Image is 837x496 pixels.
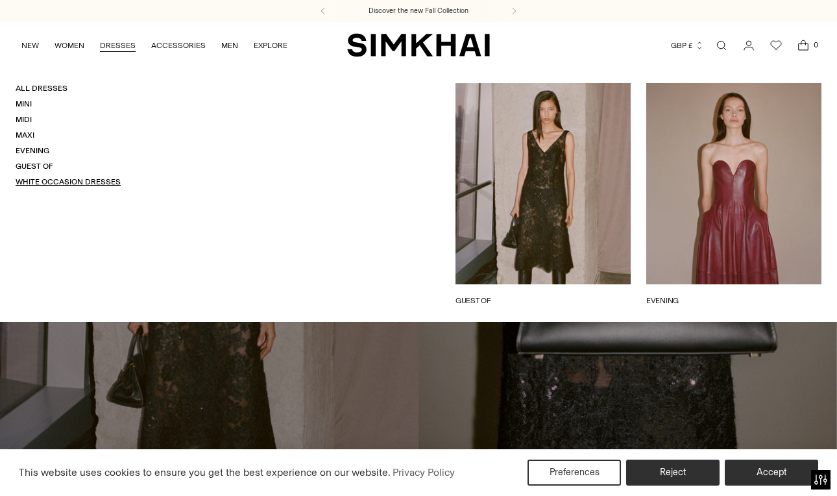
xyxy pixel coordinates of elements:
[347,32,490,58] a: SIMKHAI
[55,31,84,60] a: WOMEN
[21,31,39,60] a: NEW
[391,463,457,482] a: Privacy Policy (opens in a new tab)
[626,460,720,486] button: Reject
[671,31,704,60] button: GBP £
[790,32,816,58] a: Open cart modal
[736,32,762,58] a: Go to the account page
[810,39,821,51] span: 0
[19,466,391,478] span: This website uses cookies to ensure you get the best experience on our website.
[221,31,238,60] a: MEN
[151,31,206,60] a: ACCESSORIES
[369,6,468,16] a: Discover the new Fall Collection
[528,460,621,486] button: Preferences
[763,32,789,58] a: Wishlist
[709,32,734,58] a: Open search modal
[725,460,818,486] button: Accept
[100,31,136,60] a: DRESSES
[254,31,287,60] a: EXPLORE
